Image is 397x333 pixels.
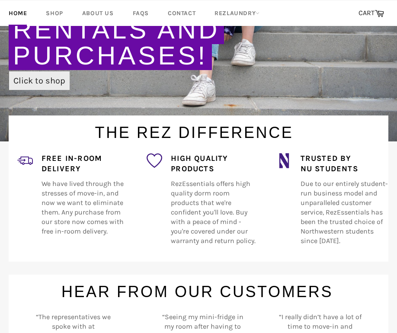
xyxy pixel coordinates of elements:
[301,153,388,175] h4: Trusted by NU Students
[206,0,268,26] a: RezLaundry
[37,0,71,26] a: Shop
[17,153,33,169] img: delivery_2.png
[9,71,70,90] a: Click to shop
[354,4,388,22] a: CART
[276,153,292,169] img: northwestern_wildcats_tiny.png
[162,153,259,256] div: RezEssentials offers high quality dorm room products that we're confident you'll love. Buy with a...
[159,0,204,26] a: Contact
[124,0,157,26] a: FAQs
[292,153,388,256] div: Due to our entirely student-run business model and unparalleled customer service, RezEssentials h...
[74,0,122,26] a: About Us
[42,153,129,175] h4: Free In-Room Delivery
[33,153,129,246] div: We have lived through the stresses of move-in, and now we want to eliminate them. Any purchase fr...
[147,153,162,169] img: favorite_1.png
[171,153,259,175] h4: High Quality Products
